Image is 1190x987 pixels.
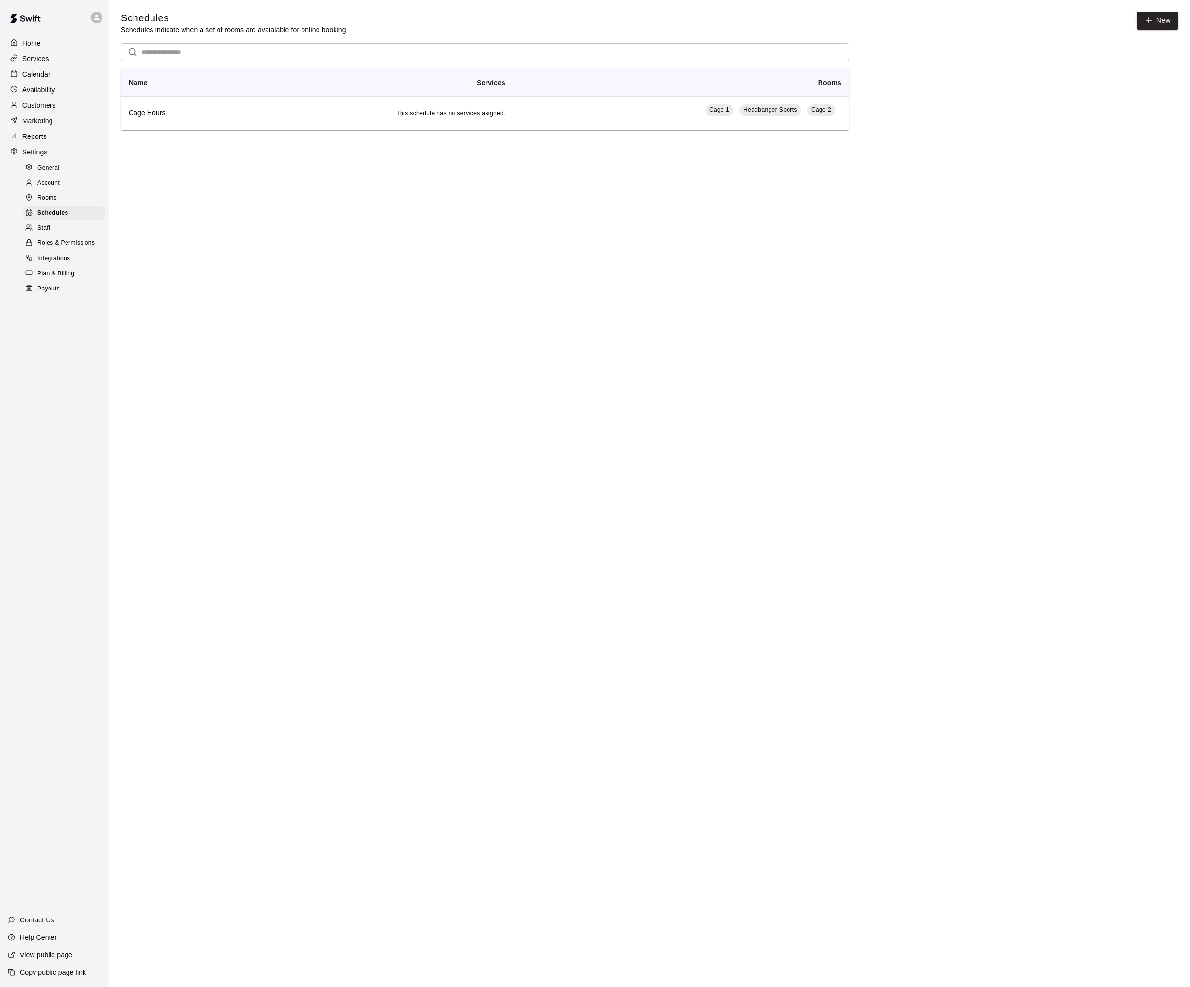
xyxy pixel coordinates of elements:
a: General [23,160,109,175]
span: Account [37,178,60,188]
a: Schedules [23,206,109,221]
a: Headbanger Sports [739,104,801,116]
a: Cage 1 [705,104,733,116]
p: Customers [22,101,56,110]
a: Reports [8,129,101,144]
p: Services [22,54,49,64]
div: General [23,161,105,175]
span: Cage 1 [709,106,729,113]
a: Settings [8,145,101,159]
p: Home [22,38,41,48]
a: New [1137,12,1178,30]
p: Copy public page link [20,968,86,977]
a: Roles & Permissions [23,236,109,251]
a: Cage 2 [807,104,835,116]
div: Plan & Billing [23,267,105,281]
span: Schedules [37,208,68,218]
p: Settings [22,147,48,157]
h6: Cage Hours [129,108,229,119]
a: Marketing [8,114,101,128]
a: Integrations [23,251,109,266]
a: Plan & Billing [23,266,109,281]
p: Calendar [22,69,50,79]
div: Integrations [23,252,105,266]
a: Rooms [23,191,109,206]
h5: Schedules [121,12,346,25]
span: Staff [37,223,50,233]
p: Schedules indicate when a set of rooms are avaialable for online booking [121,25,346,34]
p: Marketing [22,116,53,126]
span: General [37,163,60,173]
span: Headbanger Sports [743,106,797,113]
div: Rooms [23,191,105,205]
span: Payouts [37,284,60,294]
a: Staff [23,221,109,236]
div: Payouts [23,282,105,296]
b: Services [477,79,505,86]
p: View public page [20,950,72,960]
a: Calendar [8,67,101,82]
span: Rooms [37,193,57,203]
div: Roles & Permissions [23,237,105,250]
b: Name [129,79,148,86]
div: Account [23,176,105,190]
b: Rooms [818,79,841,86]
a: Account [23,175,109,190]
a: Home [8,36,101,51]
p: Reports [22,132,47,141]
span: Integrations [37,254,70,264]
p: Contact Us [20,915,54,925]
a: Customers [8,98,101,113]
a: Payouts [23,281,109,296]
p: Availability [22,85,55,95]
a: Services [8,51,101,66]
span: Roles & Permissions [37,238,95,248]
div: Schedules [23,206,105,220]
a: Availability [8,83,101,97]
span: Plan & Billing [37,269,74,279]
span: Cage 2 [811,106,831,113]
p: Help Center [20,933,57,942]
div: Staff [23,221,105,235]
span: This schedule has no services asigned. [396,110,505,117]
table: simple table [121,69,849,130]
